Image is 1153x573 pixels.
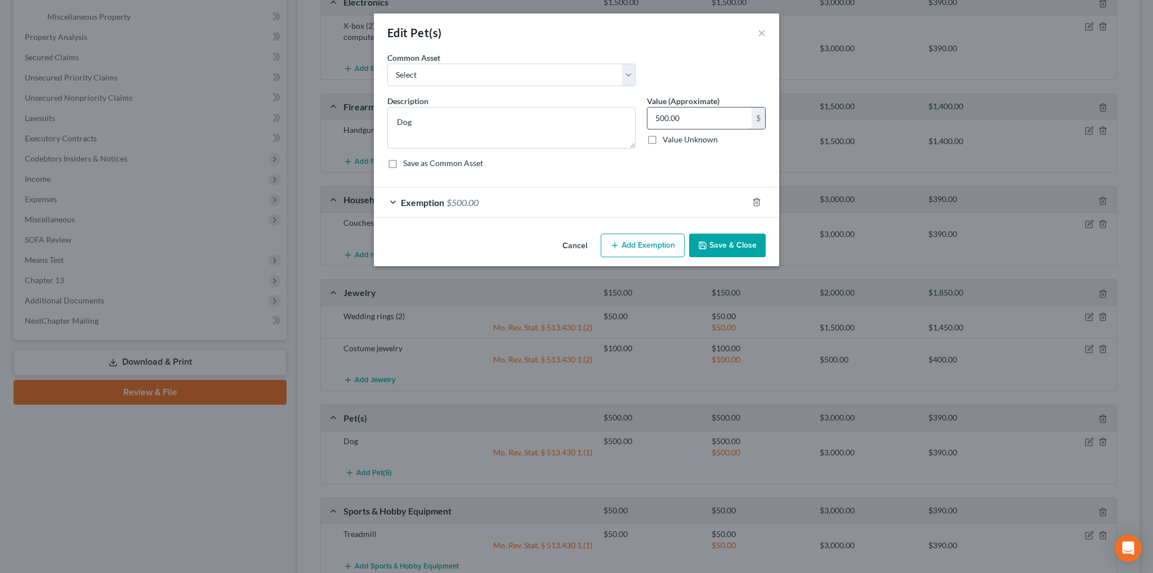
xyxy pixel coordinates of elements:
span: $500.00 [446,197,479,208]
button: Cancel [553,235,596,257]
input: 0.00 [647,108,752,129]
span: Exemption [401,197,444,208]
label: Common Asset [387,52,440,64]
label: Value (Approximate) [647,95,719,107]
span: Description [387,96,428,106]
div: Open Intercom Messenger [1115,535,1142,562]
label: Save as Common Asset [403,158,483,169]
div: $ [752,108,765,129]
button: Add Exemption [601,234,685,257]
label: Value Unknown [663,134,718,145]
div: Edit Pet(s) [387,25,441,41]
button: Save & Close [689,234,766,257]
button: × [758,26,766,39]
